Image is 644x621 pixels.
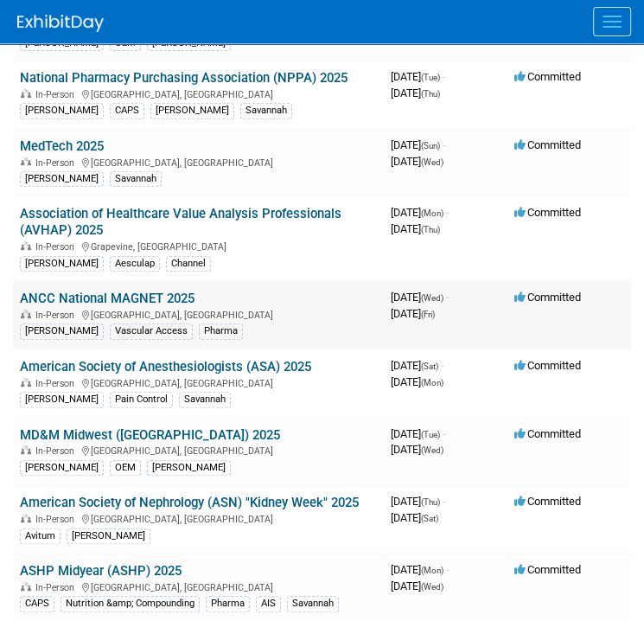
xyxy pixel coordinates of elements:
span: Committed [514,206,581,219]
span: (Sat) [421,362,438,371]
span: Committed [514,291,581,304]
div: [GEOGRAPHIC_DATA], [GEOGRAPHIC_DATA] [20,511,377,525]
span: (Sun) [421,141,440,150]
span: [DATE] [391,495,445,508]
a: MD&M Midwest ([GEOGRAPHIC_DATA]) 2025 [20,427,280,443]
span: - [443,427,445,440]
img: In-Person Event [21,445,31,454]
span: [DATE] [391,222,440,235]
span: - [446,563,449,576]
a: MedTech 2025 [20,138,104,154]
div: [GEOGRAPHIC_DATA], [GEOGRAPHIC_DATA] [20,443,377,457]
div: Grapevine, [GEOGRAPHIC_DATA] [20,239,377,253]
img: In-Person Event [21,582,31,591]
div: [GEOGRAPHIC_DATA], [GEOGRAPHIC_DATA] [20,86,377,100]
span: Committed [514,495,581,508]
img: In-Person Event [21,89,31,98]
div: Savannah [240,103,292,118]
span: [DATE] [391,563,449,576]
span: - [443,70,445,83]
div: [PERSON_NAME] [67,528,150,544]
span: (Mon) [421,566,443,575]
span: In-Person [35,157,80,169]
div: [GEOGRAPHIC_DATA], [GEOGRAPHIC_DATA] [20,155,377,169]
img: ExhibitDay [17,15,104,32]
div: [GEOGRAPHIC_DATA], [GEOGRAPHIC_DATA] [20,579,377,593]
span: (Wed) [421,293,443,303]
span: (Thu) [421,89,440,99]
span: (Wed) [421,157,443,167]
span: In-Person [35,445,80,457]
span: [DATE] [391,307,435,320]
a: ANCC National MAGNET 2025 [20,291,194,306]
span: Committed [514,427,581,440]
span: [DATE] [391,511,438,524]
div: Avitum [20,528,61,544]
span: - [443,495,445,508]
div: [GEOGRAPHIC_DATA], [GEOGRAPHIC_DATA] [20,375,377,389]
img: In-Person Event [21,310,31,318]
span: [DATE] [391,86,440,99]
span: [DATE] [391,443,443,456]
span: - [441,359,443,372]
span: (Tue) [421,73,440,82]
span: [DATE] [391,206,449,219]
span: (Mon) [421,208,443,218]
span: - [446,206,449,219]
div: Savannah [110,171,162,187]
div: CAPS [110,103,144,118]
a: American Society of Nephrology (ASN) "Kidney Week" 2025 [20,495,359,510]
div: Pain Control [110,392,173,407]
button: Menu [593,7,631,36]
span: [DATE] [391,155,443,168]
span: (Thu) [421,497,440,507]
img: In-Person Event [21,241,31,250]
span: [DATE] [391,375,443,388]
span: [DATE] [391,579,443,592]
span: [DATE] [391,427,445,440]
div: OEM [110,460,141,476]
img: In-Person Event [21,378,31,387]
span: Committed [514,563,581,576]
span: In-Person [35,241,80,253]
div: [PERSON_NAME] [147,460,231,476]
div: Pharma [206,596,250,611]
img: In-Person Event [21,514,31,522]
div: [PERSON_NAME] [20,392,104,407]
span: - [446,291,449,304]
span: Committed [514,359,581,372]
span: (Wed) [421,445,443,455]
div: [PERSON_NAME] [150,103,234,118]
a: National Pharmacy Purchasing Association (NPPA) 2025 [20,70,348,86]
div: Channel [166,256,211,272]
div: Savannah [287,596,339,611]
a: Association of Healthcare Value Analysis Professionals (AVHAP) 2025 [20,206,341,238]
span: In-Person [35,310,80,321]
div: Pharma [199,323,243,339]
div: [PERSON_NAME] [20,256,104,272]
div: Vascular Access [110,323,193,339]
span: In-Person [35,378,80,389]
div: Savannah [179,392,231,407]
img: In-Person Event [21,157,31,166]
span: In-Person [35,582,80,593]
a: ASHP Midyear (ASHP) 2025 [20,563,182,579]
div: [PERSON_NAME] [20,460,104,476]
span: Committed [514,70,581,83]
div: [PERSON_NAME] [20,103,104,118]
div: Aesculap [110,256,160,272]
span: In-Person [35,89,80,100]
div: [PERSON_NAME] [20,323,104,339]
span: (Wed) [421,582,443,592]
span: (Sat) [421,514,438,523]
span: Committed [514,138,581,151]
span: [DATE] [391,70,445,83]
div: [GEOGRAPHIC_DATA], [GEOGRAPHIC_DATA] [20,307,377,321]
span: [DATE] [391,291,449,304]
span: (Tue) [421,430,440,439]
span: (Fri) [421,310,435,319]
span: [DATE] [391,138,445,151]
a: American Society of Anesthesiologists (ASA) 2025 [20,359,311,375]
span: [DATE] [391,359,443,372]
div: AIS [256,596,281,611]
